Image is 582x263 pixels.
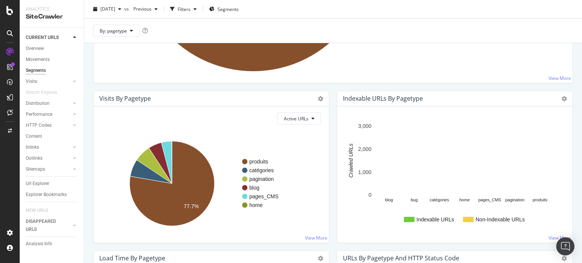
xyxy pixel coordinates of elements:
[130,3,161,15] button: Previous
[411,198,418,202] text: bug
[26,110,71,118] a: Performance
[562,256,567,261] i: Options
[26,100,50,107] div: Distribution
[90,3,124,15] button: [DATE]
[533,198,548,202] text: produits
[26,143,71,151] a: Inlinks
[26,180,49,188] div: Url Explorer
[100,131,320,237] svg: A chart.
[206,3,242,15] button: Segments
[478,198,501,202] text: pages_CMS
[26,45,78,53] a: Overview
[26,154,71,162] a: Outlinks
[26,6,78,12] div: Analytics
[26,34,59,42] div: CURRENT URLS
[26,218,71,233] a: DISAPPEARED URLS
[26,240,78,248] a: Analysis Info
[249,185,259,191] text: blog
[100,27,127,34] span: By: pagetype
[459,198,470,202] text: home
[26,34,71,42] a: CURRENT URLS
[26,78,37,86] div: Visits
[26,121,71,129] a: HTTP Codes
[93,25,139,37] button: By: pagetype
[99,93,151,104] h4: Visits by pagetype
[26,240,52,248] div: Analysis Info
[26,191,78,199] a: Explorer Bookmarks
[284,115,308,122] span: Active URLs
[167,3,200,15] button: Filters
[343,118,564,237] svg: A chart.
[26,218,64,233] div: DISAPPEARED URLS
[416,216,454,223] text: Indexable URLs
[26,67,46,75] div: Segments
[358,146,371,152] text: 2,000
[184,204,199,210] text: 77.7%
[26,67,78,75] a: Segments
[385,198,393,202] text: blog
[178,6,191,12] div: Filters
[318,256,323,261] i: Options
[26,45,44,53] div: Overview
[26,165,45,173] div: Sitemaps
[305,235,327,241] a: View More
[476,216,525,223] text: Non-Indexable URLs
[348,144,354,178] text: Crawled URLs
[343,93,423,104] h4: Indexable URLs by pagetype
[26,89,65,96] a: Search Engines
[249,202,263,208] text: home
[26,207,56,215] a: NEW URLS
[358,123,371,129] text: 3,000
[26,207,48,215] div: NEW URLS
[549,235,571,241] a: View More
[130,6,152,12] span: Previous
[124,6,130,12] span: vs
[26,78,71,86] a: Visits
[556,237,574,255] div: Open Intercom Messenger
[249,167,274,173] text: catégories
[505,198,524,202] text: pagination
[549,75,571,81] a: View More
[249,176,274,182] text: pagination
[26,56,78,64] a: Movements
[217,6,239,12] span: Segments
[26,154,42,162] div: Outlinks
[26,110,52,118] div: Performance
[318,96,323,101] i: Options
[26,143,39,151] div: Inlinks
[249,193,278,199] text: pages_CMS
[26,180,78,188] a: Url Explorer
[26,165,71,173] a: Sitemaps
[26,132,78,140] a: Content
[26,191,67,199] div: Explorer Bookmarks
[26,132,42,140] div: Content
[26,12,78,21] div: SiteCrawler
[26,89,57,96] div: Search Engines
[369,192,372,198] text: 0
[430,198,449,202] text: catégories
[26,100,71,107] a: Distribution
[100,6,115,12] span: 2025 Aug. 31st
[277,112,321,124] button: Active URLs
[26,56,50,64] div: Movements
[562,96,567,101] i: Options
[249,159,268,165] text: produits
[358,169,371,175] text: 1,000
[26,121,52,129] div: HTTP Codes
